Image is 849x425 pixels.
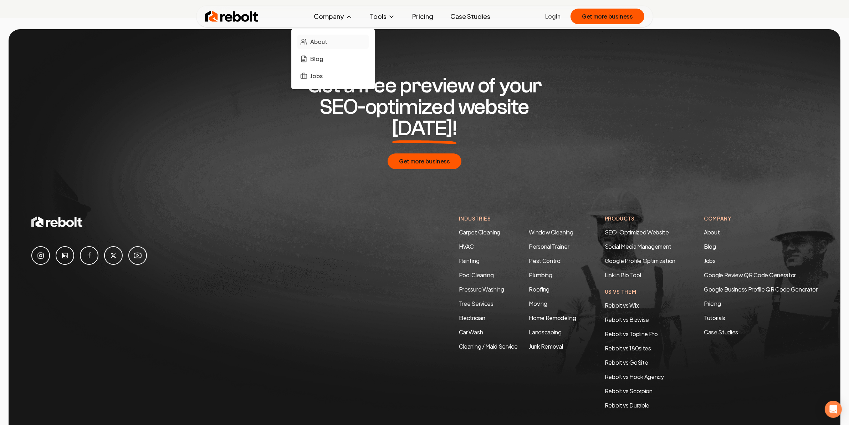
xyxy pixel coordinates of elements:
a: Rebolt vs Scorpion [605,387,653,395]
span: [DATE]! [392,118,457,139]
a: Jobs [704,257,716,264]
button: Company [308,9,358,24]
a: Case Studies [704,328,818,337]
a: Carpet Cleaning [459,228,500,236]
a: Pricing [704,299,818,308]
a: Roofing [529,285,550,293]
div: Open Intercom Messenger [825,401,842,418]
a: Pricing [406,9,439,24]
h4: Us Vs Them [605,288,675,295]
a: Cleaning / Maid Service [459,343,518,350]
a: About [704,228,720,236]
a: Painting [459,257,479,264]
a: Window Cleaning [529,228,573,236]
a: Pressure Washing [459,285,504,293]
a: Tree Services [459,300,493,307]
a: Jobs [297,69,369,83]
a: Google Review QR Code Generator [704,271,796,279]
a: Rebolt vs 180sites [605,344,651,352]
a: About [297,35,369,49]
a: Login [545,12,561,21]
a: Car Wash [459,328,483,336]
img: Rebolt Logo [205,9,259,24]
a: Pool Cleaning [459,271,494,279]
span: About [310,37,327,46]
a: Rebolt vs Bizwise [605,316,649,323]
a: Google Business Profile QR Code Generator [704,285,818,293]
h4: Industries [459,215,576,222]
a: Blog [704,243,716,250]
h4: Company [704,215,818,222]
a: Electrician [459,314,485,322]
a: Personal Trainer [529,243,569,250]
span: Blog [310,55,323,63]
a: Rebolt vs Hook Agency [605,373,664,380]
a: Blog [297,52,369,66]
a: Link in Bio Tool [605,271,641,279]
span: Jobs [310,72,323,80]
a: Home Remodeling [529,314,576,322]
a: Case Studies [445,9,496,24]
a: Rebolt vs GoSite [605,359,648,366]
a: Junk Removal [529,343,563,350]
a: SEO-Optimized Website [605,228,669,236]
button: Tools [364,9,401,24]
a: Moving [529,300,547,307]
a: Pest Control [529,257,562,264]
a: Google Profile Optimization [605,257,675,264]
a: Plumbing [529,271,552,279]
a: Rebolt vs Durable [605,401,650,409]
a: Social Media Management [605,243,672,250]
button: Get more business [571,9,644,24]
h4: Products [605,215,675,222]
img: Footer construction [9,29,840,424]
a: Rebolt vs Topline Pro [605,330,658,338]
a: Landscaping [529,328,562,336]
button: Get more business [388,153,461,169]
a: Tutorials [704,314,818,322]
a: Rebolt vs Wix [605,302,639,309]
h2: Get a free preview of your SEO-optimized website [288,75,562,139]
a: HVAC [459,243,474,250]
